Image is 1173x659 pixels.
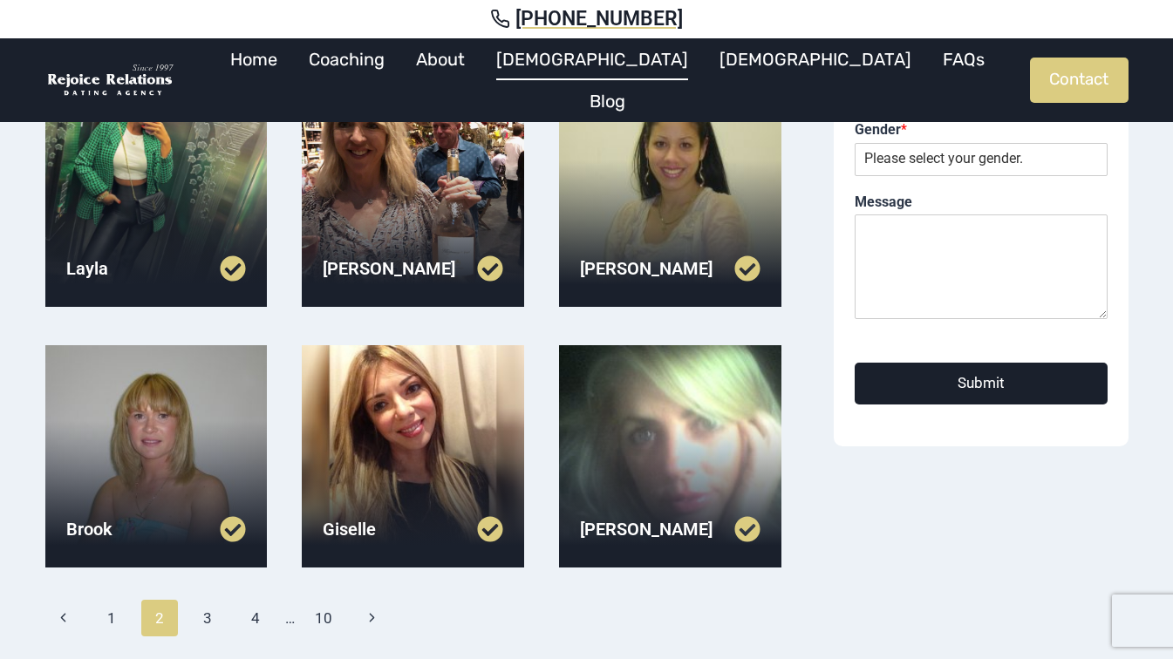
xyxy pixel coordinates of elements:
nav: Primary [185,38,1030,122]
a: FAQs [927,38,1000,80]
a: 1 [93,600,131,636]
img: Rejoice Relations [45,63,176,99]
span: 2 [141,600,179,636]
span: [PHONE_NUMBER] [515,7,683,31]
label: Gender [855,121,1108,139]
a: [DEMOGRAPHIC_DATA] [704,38,927,80]
button: Submit [855,363,1108,404]
a: Coaching [293,38,400,80]
a: [PHONE_NUMBER] [21,7,1152,31]
a: Contact [1030,58,1129,103]
label: Message [855,194,1108,212]
nav: Page navigation [45,600,782,636]
a: 4 [237,600,275,636]
span: … [285,601,295,635]
a: 10 [305,600,343,636]
a: About [400,38,481,80]
a: [DEMOGRAPHIC_DATA] [481,38,704,80]
a: Blog [574,80,641,122]
a: 3 [189,600,227,636]
a: Home [215,38,293,80]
